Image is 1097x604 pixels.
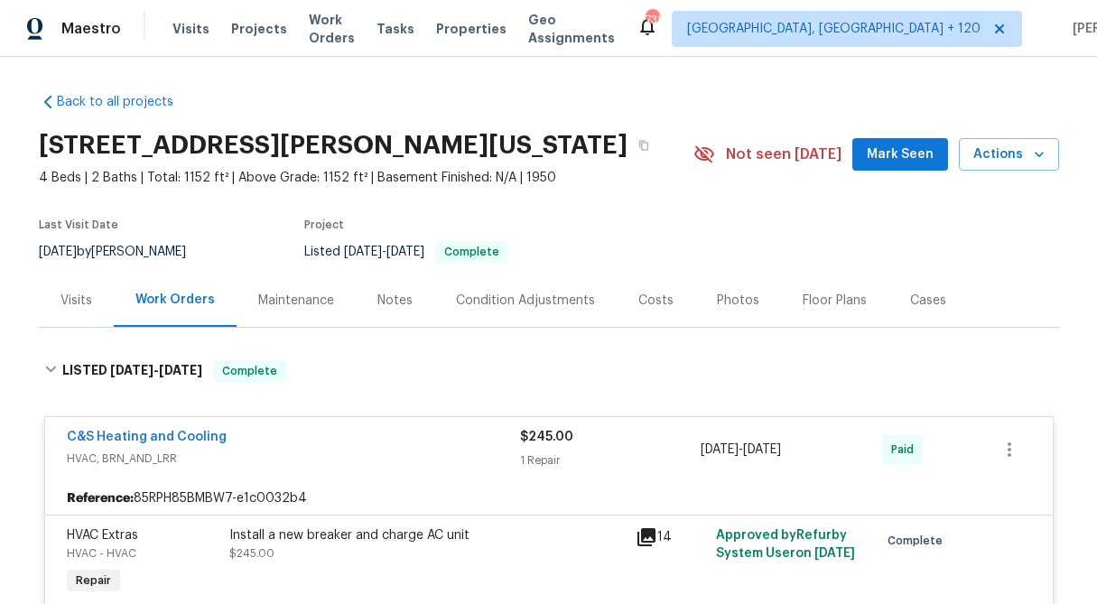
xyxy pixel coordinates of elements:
[628,129,660,162] button: Copy Address
[646,11,658,29] div: 738
[135,291,215,309] div: Work Orders
[717,292,759,310] div: Photos
[110,364,202,376] span: -
[39,342,1059,400] div: LISTED [DATE]-[DATE]Complete
[69,571,118,590] span: Repair
[67,548,136,559] span: HVAC - HVAC
[60,292,92,310] div: Visits
[520,431,573,443] span: $245.00
[867,144,934,166] span: Mark Seen
[726,145,841,163] span: Not seen [DATE]
[159,364,202,376] span: [DATE]
[377,292,413,310] div: Notes
[67,450,520,468] span: HVAC, BRN_AND_LRR
[520,451,702,469] div: 1 Repair
[386,246,424,258] span: [DATE]
[687,20,981,38] span: [GEOGRAPHIC_DATA], [GEOGRAPHIC_DATA] + 120
[61,20,121,38] span: Maestro
[638,292,674,310] div: Costs
[888,532,950,550] span: Complete
[229,526,625,544] div: Install a new breaker and charge AC unit
[309,11,355,47] span: Work Orders
[39,136,628,154] h2: [STREET_ADDRESS][PERSON_NAME][US_STATE]
[67,489,134,507] b: Reference:
[110,364,153,376] span: [DATE]
[304,246,508,258] span: Listed
[39,241,208,263] div: by [PERSON_NAME]
[803,292,867,310] div: Floor Plans
[852,138,948,172] button: Mark Seen
[636,526,706,548] div: 14
[891,441,921,459] span: Paid
[67,529,138,542] span: HVAC Extras
[304,219,344,230] span: Project
[437,246,507,257] span: Complete
[814,547,855,560] span: [DATE]
[716,529,855,560] span: Approved by Refurby System User on
[701,441,781,459] span: -
[701,443,739,456] span: [DATE]
[436,20,507,38] span: Properties
[39,246,77,258] span: [DATE]
[45,482,1053,515] div: 85RPH85BMBW7-e1c0032b4
[39,169,693,187] span: 4 Beds | 2 Baths | Total: 1152 ft² | Above Grade: 1152 ft² | Basement Finished: N/A | 1950
[229,548,274,559] span: $245.00
[39,93,212,111] a: Back to all projects
[67,431,227,443] a: C&S Heating and Cooling
[344,246,382,258] span: [DATE]
[231,20,287,38] span: Projects
[377,23,414,35] span: Tasks
[528,11,615,47] span: Geo Assignments
[743,443,781,456] span: [DATE]
[172,20,209,38] span: Visits
[959,138,1059,172] button: Actions
[344,246,424,258] span: -
[215,362,284,380] span: Complete
[456,292,595,310] div: Condition Adjustments
[62,360,202,382] h6: LISTED
[39,219,118,230] span: Last Visit Date
[973,144,1045,166] span: Actions
[910,292,946,310] div: Cases
[258,292,334,310] div: Maintenance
